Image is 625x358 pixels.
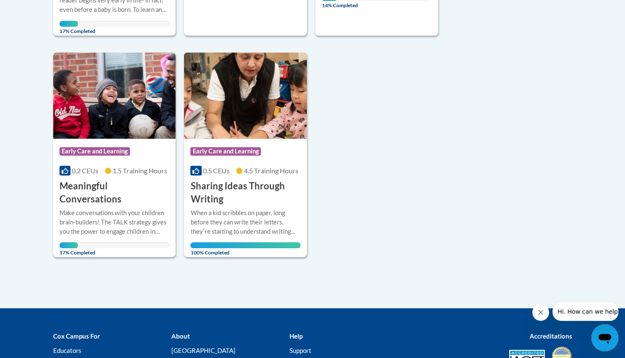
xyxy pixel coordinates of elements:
b: Accreditations [530,332,572,340]
span: 0.2 CEUs [72,167,98,175]
div: Your progress [60,242,78,248]
span: 0.5 CEUs [203,167,230,175]
iframe: Close message [532,304,549,321]
b: Cox Campus For [53,332,100,340]
div: Your progress [60,21,78,27]
b: About [171,332,189,340]
span: Hi. How can we help? [5,6,68,13]
span: 100% Completed [190,242,300,256]
span: Early Care and Learning [190,147,261,156]
iframe: Button to launch messaging window [591,324,618,351]
a: Course LogoEarly Care and Learning0.5 CEUs4.5 Training Hours Sharing Ideas Through WritingWhen a ... [184,52,307,257]
a: Educators [53,347,81,354]
b: Help [289,332,302,340]
a: Course LogoEarly Care and Learning0.2 CEUs1.5 Training Hours Meaningful ConversationsMake convers... [53,52,176,257]
div: Make conversations with your children brain-builders! The TALK strategy gives you the power to en... [60,208,170,236]
h3: Sharing Ideas Through Writing [190,180,300,206]
a: Support [289,347,311,354]
span: 1.5 Training Hours [113,167,167,175]
span: 17% Completed [60,21,78,34]
div: When a kid scribbles on paper, long before they can write their letters, theyʹre starting to unde... [190,208,300,236]
img: Course Logo [184,52,307,139]
div: Your progress [190,242,300,248]
h3: Meaningful Conversations [60,180,170,206]
span: 17% Completed [60,242,78,256]
iframe: Message from company [552,302,618,321]
span: Early Care and Learning [60,147,130,156]
a: [GEOGRAPHIC_DATA] [171,347,235,354]
img: Course Logo [53,52,176,139]
span: 4.5 Training Hours [244,167,298,175]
